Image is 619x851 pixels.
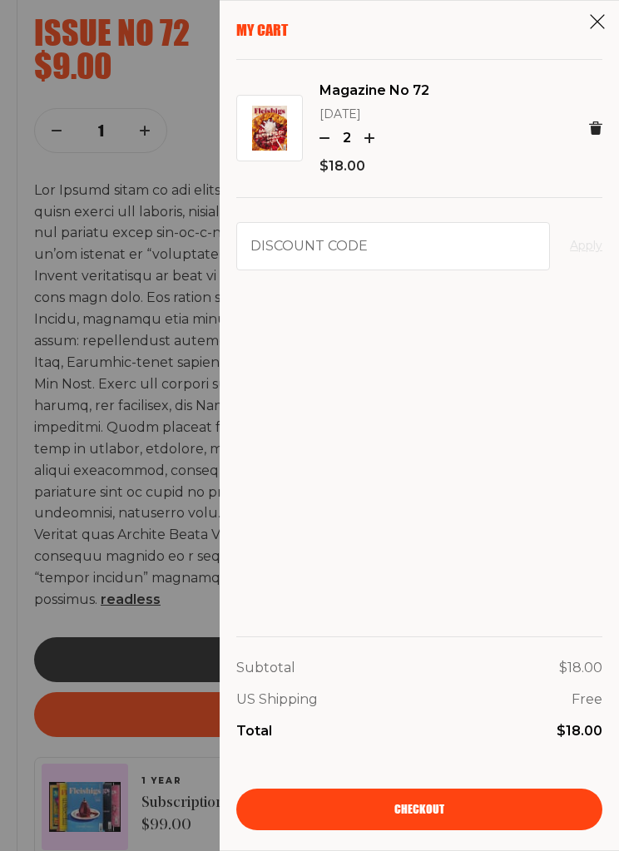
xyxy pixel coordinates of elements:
p: $18.00 [557,720,602,742]
span: Checkout [394,804,444,815]
a: Checkout [236,789,602,830]
a: Magazine No 72 [319,80,429,101]
input: Discount code [236,222,550,270]
p: $18.00 [559,657,602,679]
p: Free [572,689,602,710]
p: 2 [336,127,358,149]
p: US Shipping [236,689,318,710]
p: [DATE] [319,105,429,125]
img: Magazine No 72 Image [252,106,287,151]
p: Total [236,720,272,742]
p: $18.00 [319,156,365,177]
p: My Cart [236,21,602,39]
button: Apply [570,236,602,256]
p: Subtotal [236,657,295,679]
